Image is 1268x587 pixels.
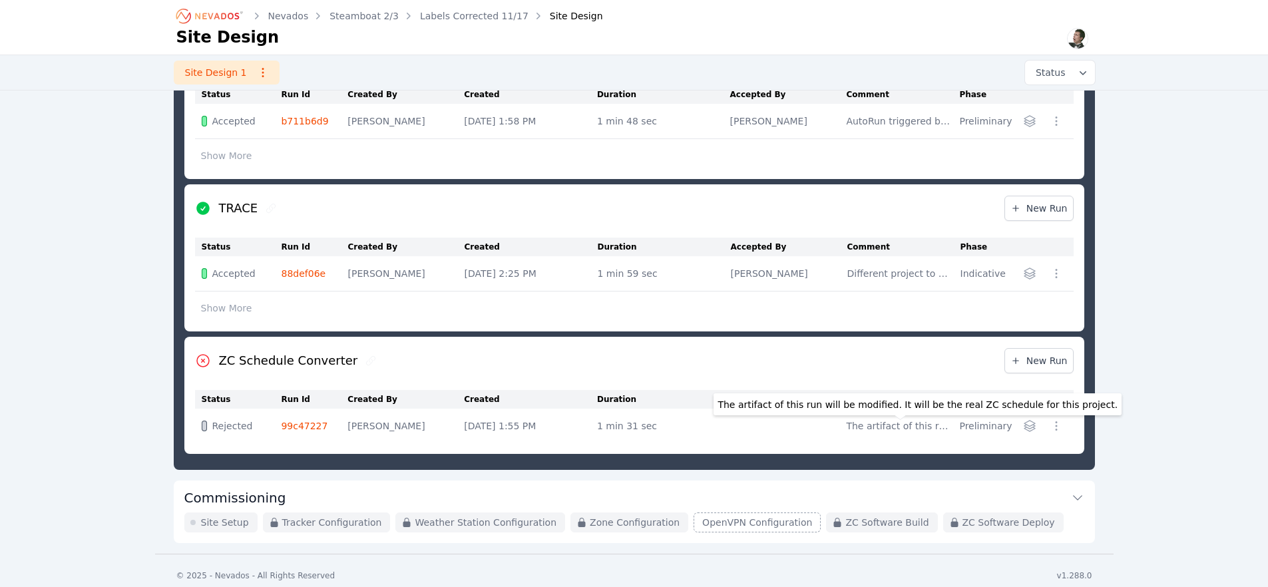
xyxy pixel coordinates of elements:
div: CommissioningSite SetupTracker ConfigurationWeather Station ConfigurationZone ConfigurationOpenVP... [174,481,1095,543]
th: Created By [347,85,464,104]
div: AutoRun triggered by completion of project-specifications [846,114,952,128]
td: [DATE] 2:25 PM [465,256,598,292]
th: Created [464,85,597,104]
td: [DATE] 1:58 PM [464,104,597,139]
a: 88def06e [282,268,326,279]
span: Zone Configuration [590,516,680,529]
th: Created By [347,390,464,409]
button: Show More [195,295,258,321]
span: Status [1030,66,1066,79]
th: Accepted By [730,390,847,409]
span: Site Setup [201,516,249,529]
div: Site Design [531,9,603,23]
td: [PERSON_NAME] [348,256,465,292]
th: Comment [847,238,960,256]
div: 1 min 59 sec [598,267,724,280]
th: Run Id [281,390,347,409]
span: Accepted [212,114,256,128]
div: © 2025 - Nevados - All Rights Reserved [176,570,335,581]
h2: ZC Schedule Converter [219,351,358,370]
td: [PERSON_NAME] [730,104,847,139]
h3: Commissioning [184,489,286,507]
td: [DATE] 1:55 PM [464,409,597,443]
th: Duration [597,85,730,104]
a: Nevados [268,9,309,23]
a: Steamboat 2/3 [329,9,399,23]
span: New Run [1010,354,1068,367]
span: Tracker Configuration [282,516,382,529]
a: Labels Corrected 11/17 [420,9,528,23]
th: Phase [960,238,1016,256]
div: Preliminary [959,419,1012,433]
span: New Run [1010,202,1068,215]
a: New Run [1004,348,1074,373]
span: ZC Software Build [845,516,929,529]
button: Show More [195,143,258,168]
th: Status [195,390,282,409]
div: The artifact of this run will be modified. It will be the real ZC schedule for this project. [846,419,952,433]
th: Phase [959,390,1018,409]
th: Status [195,85,282,104]
th: Duration [597,390,730,409]
span: Accepted [212,267,256,280]
div: Different project to unlock site setup and trace [847,267,954,280]
th: Accepted By [730,85,847,104]
th: Duration [598,238,731,256]
th: Accepted By [731,238,847,256]
h1: Site Design [176,27,280,48]
span: ZC Software Deploy [962,516,1055,529]
th: Created [465,238,598,256]
div: v1.288.0 [1057,570,1092,581]
button: Commissioning [184,481,1084,512]
th: Phase [959,85,1018,104]
th: Comment [846,85,959,104]
th: Run Id [281,85,347,104]
th: Created [464,390,597,409]
span: OpenVPN Configuration [702,516,812,529]
th: Run Id [282,238,348,256]
h2: TRACE [219,199,258,218]
div: Indicative [960,267,1009,280]
button: Status [1025,61,1095,85]
span: Rejected [212,419,253,433]
div: 1 min 31 sec [597,419,724,433]
div: 1 min 48 sec [597,114,724,128]
nav: Breadcrumb [176,5,603,27]
th: Comment [846,390,959,409]
img: Alex Kushner [1067,28,1088,49]
td: [PERSON_NAME] [731,256,847,292]
th: Status [195,238,282,256]
td: [PERSON_NAME] [347,409,464,443]
a: Site Design 1 [174,61,280,85]
td: [PERSON_NAME] [347,104,464,139]
span: Weather Station Configuration [415,516,556,529]
a: New Run [1004,196,1074,221]
a: 99c47227 [281,421,327,431]
div: Preliminary [959,114,1012,128]
a: b711b6d9 [281,116,328,126]
th: Created By [348,238,465,256]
